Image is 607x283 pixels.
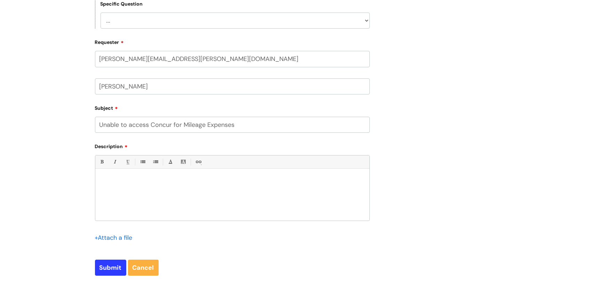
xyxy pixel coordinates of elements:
a: Italic (Ctrl-I) [110,158,119,166]
div: Attach a file [95,232,137,243]
input: Email [95,51,370,67]
label: Requester [95,37,370,45]
input: Your Name [95,78,370,94]
label: Specific Question [101,1,143,7]
a: 1. Ordered List (Ctrl-Shift-8) [151,158,160,166]
label: Description [95,141,370,150]
a: Underline(Ctrl-U) [123,158,132,166]
input: Submit [95,260,126,276]
span: + [95,234,98,242]
a: Font Color [166,158,175,166]
a: Cancel [128,260,159,276]
a: Link [194,158,202,166]
a: Bold (Ctrl-B) [97,158,106,166]
a: • Unordered List (Ctrl-Shift-7) [138,158,147,166]
label: Subject [95,103,370,111]
a: Back Color [179,158,187,166]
